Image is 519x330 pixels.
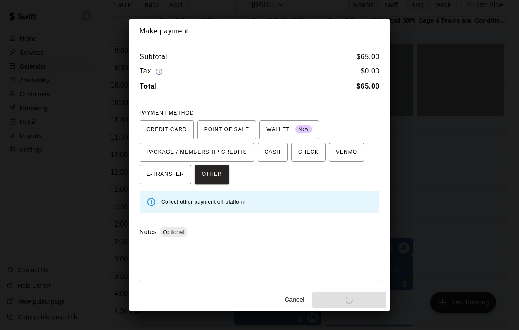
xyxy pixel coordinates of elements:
[291,143,326,162] button: CHECK
[295,124,312,135] span: New
[258,143,288,162] button: CASH
[298,145,319,159] span: CHECK
[140,165,191,184] button: E-TRANSFER
[281,292,309,308] button: Cancel
[140,51,167,63] h6: Subtotal
[329,143,364,162] button: VENMO
[356,82,379,90] b: $ 65.00
[265,145,281,159] span: CASH
[140,120,194,139] button: CREDIT CARD
[356,51,379,63] h6: $ 65.00
[140,82,157,90] b: Total
[361,66,379,77] h6: $ 0.00
[259,120,319,139] button: WALLET New
[146,123,187,137] span: CREDIT CARD
[195,165,229,184] button: OTHER
[336,145,357,159] span: VENMO
[161,199,246,205] span: Collect other payment off-platform
[146,168,184,181] span: E-TRANSFER
[140,66,165,77] h6: Tax
[129,19,390,44] h2: Make payment
[160,229,187,235] span: Optional
[197,120,256,139] button: POINT OF SALE
[140,228,156,235] label: Notes
[140,110,194,116] span: PAYMENT METHOD
[146,145,247,159] span: PACKAGE / MEMBERSHIP CREDITS
[204,123,249,137] span: POINT OF SALE
[266,123,312,137] span: WALLET
[140,143,254,162] button: PACKAGE / MEMBERSHIP CREDITS
[202,168,222,181] span: OTHER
